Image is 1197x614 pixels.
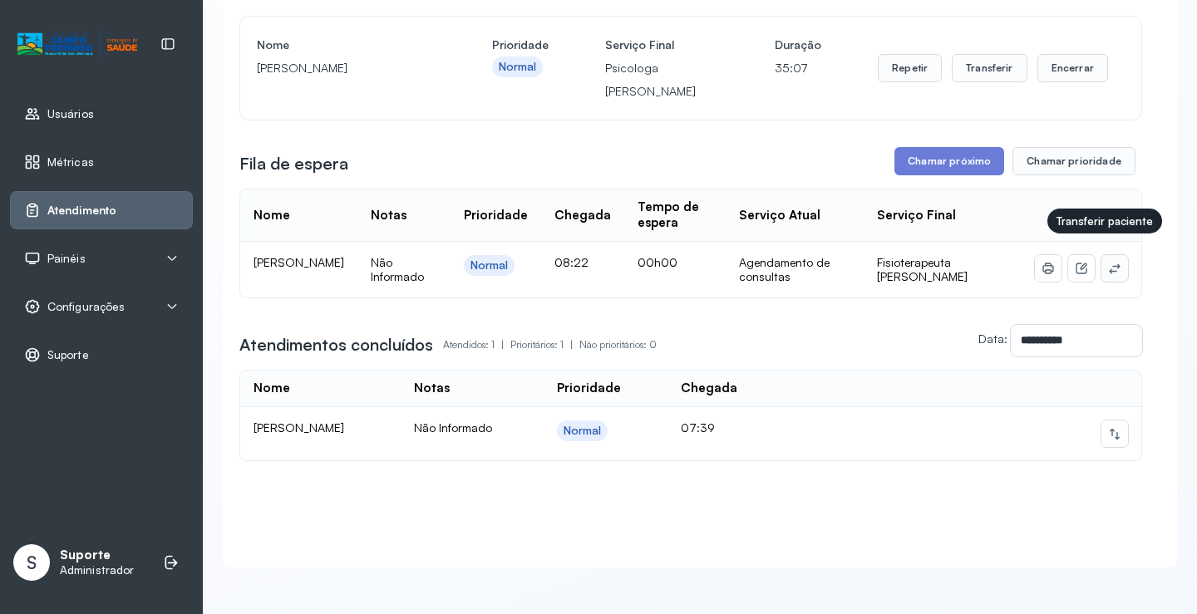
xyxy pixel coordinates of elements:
div: Normal [564,424,602,438]
p: Atendidos: 1 [443,333,510,356]
div: Serviço Atual [739,208,820,223]
span: | [501,338,504,351]
span: Não Informado [414,420,492,435]
div: Agendamento de consultas [739,255,850,284]
span: Fisioterapeuta [PERSON_NAME] [877,255,968,284]
h4: Nome [257,33,436,56]
p: Suporte [60,548,134,563]
span: Atendimento [47,204,116,218]
div: Notas [371,208,406,223]
div: Normal [470,258,509,273]
h4: Serviço Final [605,33,719,56]
p: [PERSON_NAME] [257,56,436,80]
div: Normal [499,60,537,74]
span: Não Informado [371,255,424,284]
div: Tempo de espera [638,199,713,231]
span: 07:39 [681,420,715,435]
span: Usuários [47,107,94,121]
span: Métricas [47,155,94,169]
div: Chegada [554,208,611,223]
p: 35:07 [775,56,821,80]
div: Nome [254,381,290,396]
p: Não prioritários: 0 [579,333,657,356]
button: Repetir [878,54,942,82]
span: [PERSON_NAME] [254,420,344,435]
div: Nome [254,208,290,223]
span: Suporte [47,348,89,362]
a: Usuários [24,106,179,122]
button: Transferir [952,54,1027,82]
h4: Prioridade [492,33,549,56]
img: Logotipo do estabelecimento [17,31,137,58]
div: Serviço Final [877,208,956,223]
span: | [570,338,573,351]
span: Painéis [47,252,86,266]
h4: Duração [775,33,821,56]
div: Prioridade [557,381,621,396]
p: Administrador [60,563,134,577]
h3: Fila de espera [239,152,348,175]
div: Prioridade [464,208,528,223]
button: Chamar próximo [894,147,1004,175]
span: [PERSON_NAME] [254,255,344,269]
div: Chegada [681,381,737,396]
label: Data: [978,332,1007,346]
p: Prioritários: 1 [510,333,579,356]
div: Notas [414,381,450,396]
span: 08:22 [554,255,589,269]
a: Atendimento [24,202,179,219]
h3: Atendimentos concluídos [239,333,433,356]
p: Psicologa [PERSON_NAME] [605,56,719,103]
span: Configurações [47,300,125,314]
span: 00h00 [638,255,677,269]
button: Chamar prioridade [1012,147,1135,175]
button: Encerrar [1037,54,1108,82]
a: Métricas [24,154,179,170]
